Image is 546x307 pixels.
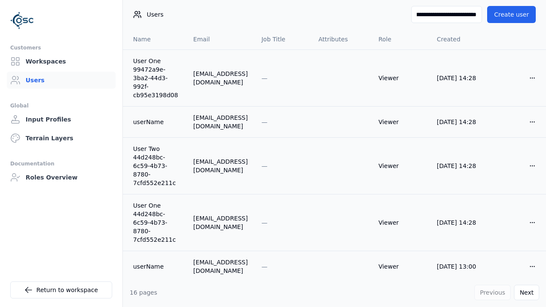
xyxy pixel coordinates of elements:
[7,130,116,147] a: Terrain Layers
[378,162,423,170] div: Viewer
[193,113,248,130] div: [EMAIL_ADDRESS][DOMAIN_NAME]
[378,262,423,271] div: Viewer
[130,289,157,296] span: 16 pages
[147,10,163,19] span: Users
[487,6,536,23] button: Create user
[261,119,267,125] span: —
[437,74,482,82] div: [DATE] 14:28
[261,263,267,270] span: —
[514,285,539,300] button: Next
[193,214,248,231] div: [EMAIL_ADDRESS][DOMAIN_NAME]
[261,75,267,81] span: —
[193,157,248,174] div: [EMAIL_ADDRESS][DOMAIN_NAME]
[7,53,116,70] a: Workspaces
[186,29,255,49] th: Email
[255,29,311,49] th: Job Title
[7,169,116,186] a: Roles Overview
[378,118,423,126] div: Viewer
[133,57,180,99] a: User One 99472a9e-3ba2-44d3-992f-cb95e3198d08
[261,219,267,226] span: —
[123,29,186,49] th: Name
[437,162,482,170] div: [DATE] 14:28
[193,258,248,275] div: [EMAIL_ADDRESS][DOMAIN_NAME]
[10,43,112,53] div: Customers
[10,159,112,169] div: Documentation
[133,118,180,126] a: userName
[311,29,372,49] th: Attributes
[437,262,482,271] div: [DATE] 13:00
[10,281,112,298] a: Return to workspace
[378,74,423,82] div: Viewer
[133,145,180,187] a: User Two 44d248bc-6c59-4b73-8780-7cfd552e211c
[437,218,482,227] div: [DATE] 14:28
[7,72,116,89] a: Users
[378,218,423,227] div: Viewer
[372,29,430,49] th: Role
[430,29,489,49] th: Created
[10,9,34,32] img: Logo
[193,70,248,87] div: [EMAIL_ADDRESS][DOMAIN_NAME]
[7,111,116,128] a: Input Profiles
[10,101,112,111] div: Global
[133,262,180,271] a: userName
[261,162,267,169] span: —
[437,118,482,126] div: [DATE] 14:28
[133,201,180,244] a: User One 44d248bc-6c59-4b73-8780-7cfd552e211c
